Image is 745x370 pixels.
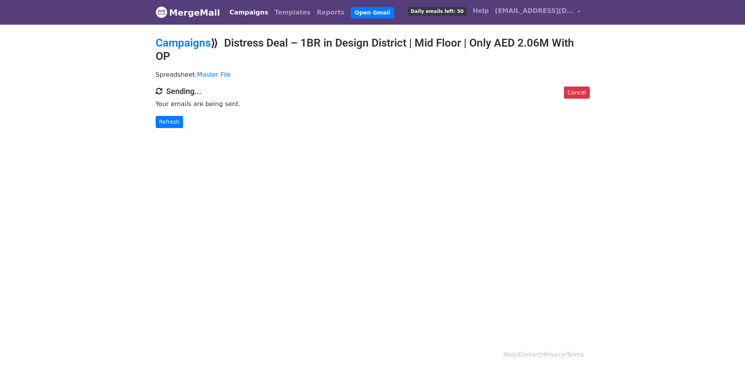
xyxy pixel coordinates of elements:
[564,87,589,99] a: Cancel
[156,116,183,128] a: Refresh
[197,71,231,78] a: Master File
[566,351,583,358] a: Terms
[156,70,590,79] p: Spreadsheet:
[495,6,573,16] span: [EMAIL_ADDRESS][DOMAIN_NAME]
[156,36,211,49] a: Campaigns
[156,36,590,63] h2: ⟫ Distress Deal – 1BR in Design District | Mid Floor | Only AED 2.06M With OP
[519,351,541,358] a: Contact
[156,87,590,96] h4: Sending...
[156,4,220,21] a: MergeMail
[408,7,466,16] span: Daily emails left: 50
[156,100,590,108] p: Your emails are being sent.
[470,3,492,19] a: Help
[503,351,517,358] a: Help
[314,5,348,20] a: Reports
[706,332,745,370] iframe: Chat Widget
[351,7,394,18] a: Open Gmail
[543,351,564,358] a: Privacy
[156,6,167,18] img: MergeMail logo
[405,3,469,19] a: Daily emails left: 50
[226,5,271,20] a: Campaigns
[271,5,314,20] a: Templates
[492,3,583,22] a: [EMAIL_ADDRESS][DOMAIN_NAME]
